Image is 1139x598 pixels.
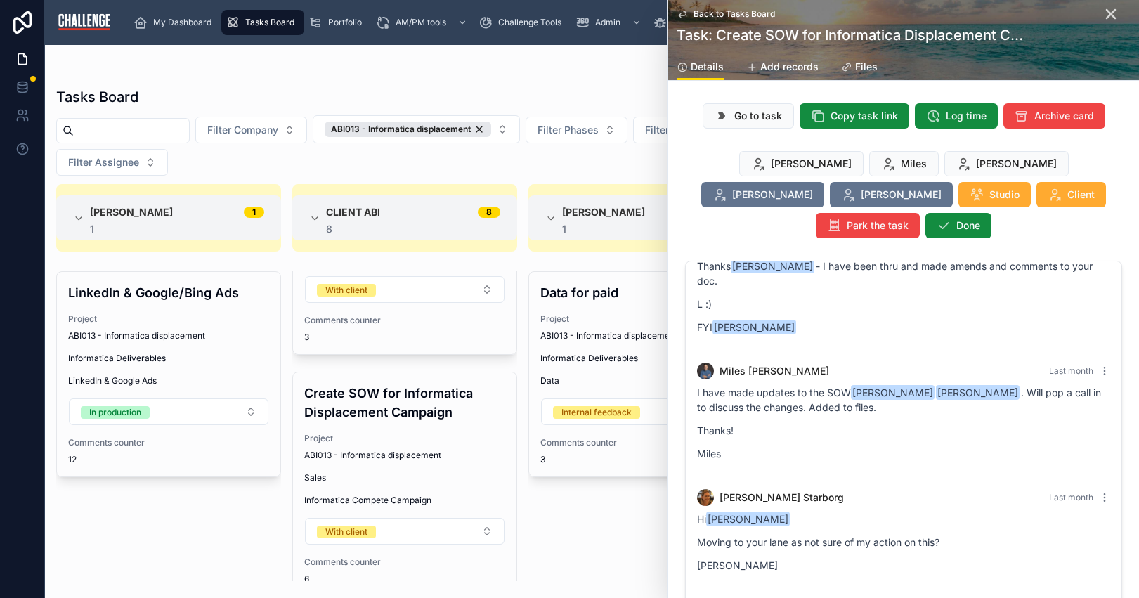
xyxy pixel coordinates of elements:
h4: LinkedIn & Google/Bing Ads [68,283,269,302]
span: Log time [946,109,987,123]
div: 1 [252,207,256,218]
span: Filter Phases [538,123,599,137]
button: Select Button [195,117,307,143]
button: Unselect 108 [325,122,491,137]
span: [PERSON_NAME] [861,188,942,202]
div: With client [325,284,367,297]
span: [PERSON_NAME] [732,188,813,202]
span: Informatica Deliverables [68,353,269,364]
span: AM/PM tools [396,17,446,28]
span: My Dashboard [153,17,211,28]
span: ABI013 - Informatica displacement [540,330,677,342]
span: Park the task [847,219,909,233]
p: Miles [697,446,1110,461]
div: 1 [90,223,264,235]
button: Select Button [313,115,520,143]
a: Admin [571,10,649,35]
a: AM/PM tools [372,10,474,35]
span: Miles [PERSON_NAME] [720,364,829,378]
div: In production [89,406,141,419]
span: Add records [760,60,819,74]
span: Done [956,219,980,233]
a: My Dashboard [129,10,221,35]
span: Back to Tasks Board [694,8,775,20]
span: Informatica Compete Campaign [304,495,505,506]
span: Last month [1049,492,1093,502]
h1: Task: Create SOW for Informatica Displacement Campaign [677,25,1025,45]
button: [PERSON_NAME] [830,182,953,207]
span: Details [691,60,724,74]
div: scrollable content [124,7,1083,38]
h4: Create SOW for Informatica Displacement Campaign [304,384,505,422]
button: Client [1036,182,1106,207]
a: Add records [746,54,819,82]
button: Copy task link [800,103,909,129]
span: Admin [595,17,620,28]
p: [PERSON_NAME] [697,558,1110,573]
span: [PERSON_NAME] [731,259,814,273]
span: Project [68,313,269,325]
span: [PERSON_NAME] Starborg [720,490,844,505]
button: Done [925,213,991,238]
span: [PERSON_NAME] [562,205,645,219]
button: Select Button [69,398,268,425]
span: Filter Company [207,123,278,137]
span: Studio [989,188,1020,202]
span: Client [1067,188,1095,202]
a: Create SOW for Informatica Displacement CampaignProjectABI013 - Informatica displacementSalesInfo... [292,372,517,597]
span: [PERSON_NAME] [771,157,852,171]
button: Select Button [305,276,505,303]
p: I have made updates to the SOW . Will pop a call in to discuss the changes. Added to files. [697,385,1110,415]
button: [PERSON_NAME] [701,182,824,207]
div: Internal feedback [561,406,632,419]
span: Challenge Tools [498,17,561,28]
span: Copy task link [831,109,898,123]
span: Files [855,60,878,74]
button: Select Button [541,398,741,425]
button: Select Button [305,518,505,545]
span: Archive card [1034,109,1094,123]
span: Comments counter [540,437,741,448]
button: Select Button [526,117,627,143]
span: Comments counter [68,437,269,448]
span: 3 [304,332,505,343]
a: Details [677,54,724,81]
span: Filter Assignee [68,155,139,169]
div: 1 [562,223,736,235]
div: With client [325,526,367,538]
a: Files [841,54,878,82]
a: Back to Tasks Board [677,8,775,20]
span: Portfolio [328,17,362,28]
button: Go to task [703,103,794,129]
span: Comments counter [304,557,505,568]
span: Tasks Board [245,17,294,28]
a: Data for paidProjectABI013 - Informatica displacementInformatica DeliverablesDataSelect ButtonCom... [528,271,753,477]
a: Ideas / bug tracker [649,10,776,35]
span: 6 [304,573,505,585]
a: Challenge Tools [474,10,571,35]
span: Project [540,313,741,325]
span: Miles [901,157,927,171]
a: Tasks Board [221,10,304,35]
p: FYI [697,320,1110,334]
span: LinkedIn & Google Ads [68,375,269,386]
span: Comments counter [304,315,505,326]
button: Log time [915,103,998,129]
p: Moving to your lane as not sure of my action on this? [697,535,1110,550]
a: Portfolio [304,10,372,35]
button: Park the task [816,213,920,238]
img: App logo [56,11,112,34]
span: Informatica Deliverables [540,353,741,364]
span: ABI013 - Informatica displacement [68,330,205,342]
span: Last month [1049,365,1093,376]
p: L :) [697,297,1110,311]
p: Thanks! [697,423,1110,438]
span: [PERSON_NAME] [712,320,796,334]
h4: Data for paid [540,283,741,302]
span: Go to task [734,109,782,123]
span: Project [304,433,505,444]
span: ABI013 - Informatica displacement [304,450,441,461]
button: Archive card [1003,103,1105,129]
p: Hi [697,512,1110,526]
span: 12 [68,454,269,465]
